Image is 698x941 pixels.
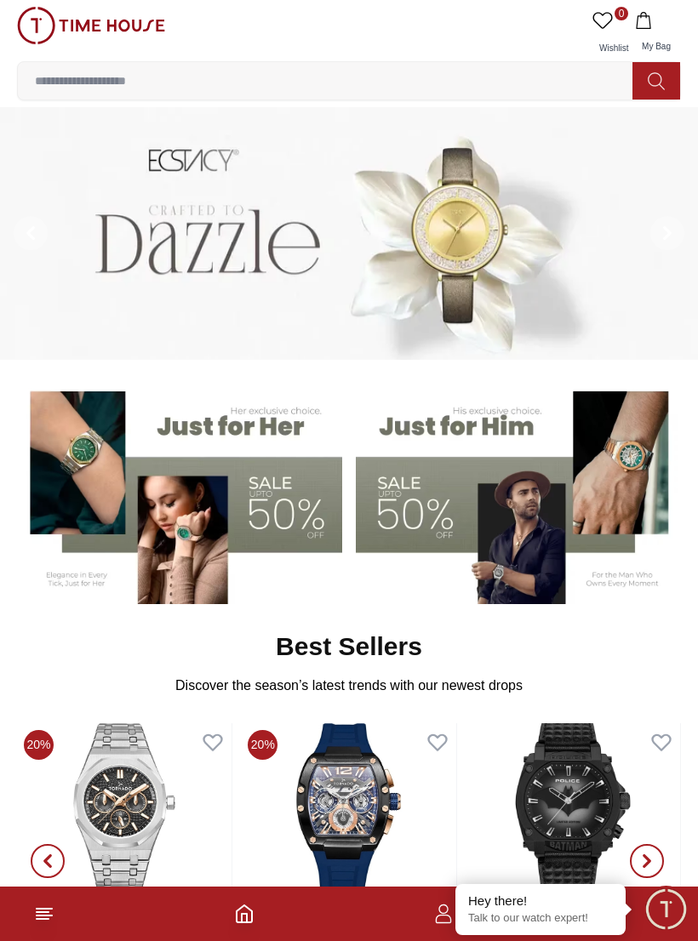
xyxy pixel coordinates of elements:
[17,378,342,604] img: Women's Watches Banner
[468,893,613,910] div: Hey there!
[241,723,455,893] img: Tornado Xenith Multifuction Men's Blue Dial Multi Function Watch - T23105-BSNNK
[248,730,277,760] span: 20%
[589,7,632,61] a: 0Wishlist
[468,911,613,926] p: Talk to our watch expert!
[643,886,689,932] div: Chat Widget
[175,676,523,696] p: Discover the season’s latest trends with our newest drops
[17,723,232,893] img: Tornado Aurora Nova Men's Black Dial Multi Function Watch - T23104-SBSBK
[466,723,680,893] img: POLICE BATMAN Men's Analog Black Dial Watch - PEWGD0022601
[17,7,165,44] img: ...
[356,378,681,604] img: Men's Watches Banner
[615,7,628,20] span: 0
[234,904,255,924] a: Home
[632,7,681,61] button: My Bag
[592,43,635,53] span: Wishlist
[276,631,422,662] h2: Best Sellers
[635,42,678,51] span: My Bag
